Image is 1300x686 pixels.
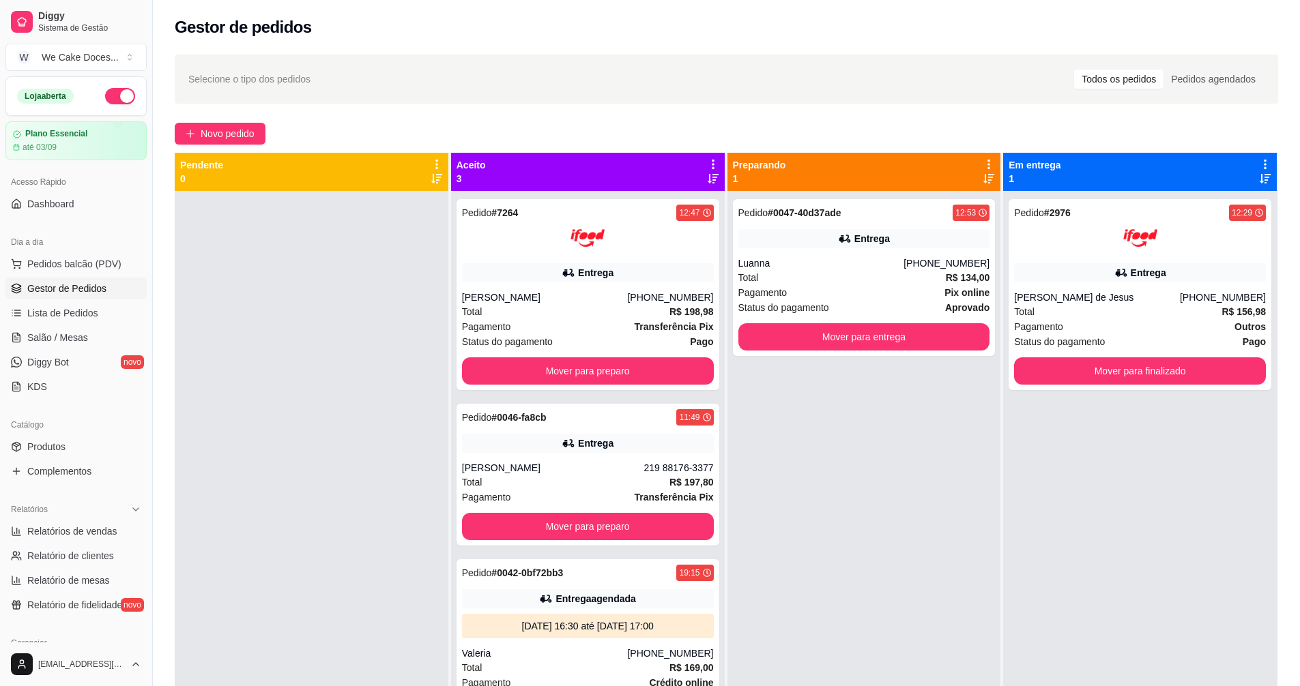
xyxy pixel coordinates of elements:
[175,123,265,145] button: Novo pedido
[491,412,546,423] strong: # 0046-fa8cb
[27,197,74,211] span: Dashboard
[17,89,74,104] div: Loja aberta
[27,331,88,344] span: Salão / Mesas
[5,569,147,591] a: Relatório de mesas
[1044,207,1071,218] strong: # 2976
[1014,334,1105,349] span: Status do pagamento
[38,659,125,670] span: [EMAIL_ADDRESS][DOMAIN_NAME]
[1123,221,1157,255] img: ifood
[738,285,788,300] span: Pagamento
[462,357,714,385] button: Mover para preparo
[669,306,714,317] strong: R$ 198,98
[1131,266,1166,280] div: Entrega
[27,355,69,369] span: Diggy Bot
[462,290,628,304] div: [PERSON_NAME]
[679,567,699,578] div: 19:15
[690,336,713,347] strong: Pago
[944,287,990,298] strong: Pix online
[462,567,492,578] span: Pedido
[5,5,147,38] a: DiggySistema de Gestão
[5,594,147,616] a: Relatório de fidelidadenovo
[462,475,482,490] span: Total
[462,412,492,423] span: Pedido
[5,171,147,193] div: Acesso Rápido
[1009,172,1060,185] p: 1
[462,319,511,334] span: Pagamento
[578,266,613,280] div: Entrega
[25,129,87,139] article: Plano Essencial
[627,290,713,304] div: [PHONE_NUMBER]
[5,436,147,458] a: Produtos
[491,207,518,218] strong: # 7264
[1014,319,1063,334] span: Pagamento
[5,327,147,348] a: Salão / Mesas
[201,126,255,141] span: Novo pedido
[946,272,990,283] strong: R$ 134,00
[5,278,147,299] a: Gestor de Pedidos
[627,646,713,660] div: [PHONE_NUMBER]
[27,306,98,320] span: Lista de Pedidos
[467,619,708,633] div: [DATE] 16:30 até [DATE] 17:00
[462,646,628,660] div: Valeria
[457,158,486,172] p: Aceito
[738,323,990,351] button: Mover para entrega
[462,207,492,218] span: Pedido
[27,380,47,393] span: KDS
[5,253,147,275] button: Pedidos balcão (PDV)
[738,300,829,315] span: Status do pagamento
[1014,357,1266,385] button: Mover para finalizado
[1232,207,1252,218] div: 12:29
[578,436,613,450] div: Entrega
[11,504,48,515] span: Relatórios
[1009,158,1060,172] p: Em entrega
[5,414,147,436] div: Catálogo
[5,460,147,482] a: Complementos
[17,50,31,64] span: W
[570,221,605,255] img: ifood
[5,648,147,681] button: [EMAIL_ADDRESS][DOMAIN_NAME]
[5,376,147,398] a: KDS
[5,520,147,542] a: Relatórios de vendas
[5,632,147,654] div: Gerenciar
[1222,306,1266,317] strong: R$ 156,98
[738,270,759,285] span: Total
[188,72,310,87] span: Selecione o tipo dos pedidos
[635,492,714,503] strong: Transferência Pix
[733,172,786,185] p: 1
[1014,290,1180,304] div: [PERSON_NAME] de Jesus
[1164,70,1263,89] div: Pedidos agendados
[1074,70,1164,89] div: Todos os pedidos
[462,461,644,475] div: [PERSON_NAME]
[5,545,147,567] a: Relatório de clientes
[186,129,195,138] span: plus
[491,567,563,578] strong: # 0042-0bf72bb3
[23,142,57,153] article: até 03/09
[955,207,976,218] div: 12:53
[175,16,312,38] h2: Gestor de pedidos
[669,662,714,673] strong: R$ 169,00
[38,23,141,33] span: Sistema de Gestão
[738,207,768,218] span: Pedido
[5,231,147,253] div: Dia a dia
[945,302,990,313] strong: aprovado
[27,549,114,563] span: Relatório de clientes
[1234,321,1266,332] strong: Outros
[27,524,117,538] span: Relatórios de vendas
[27,573,110,587] span: Relatório de mesas
[27,440,66,453] span: Produtos
[105,88,135,104] button: Alterar Status
[635,321,714,332] strong: Transferência Pix
[904,256,990,270] div: [PHONE_NUMBER]
[27,598,122,612] span: Relatório de fidelidade
[457,172,486,185] p: 3
[1243,336,1266,347] strong: Pago
[462,334,553,349] span: Status do pagamento
[5,44,147,71] button: Select a team
[1014,207,1044,218] span: Pedido
[1180,290,1266,304] div: [PHONE_NUMBER]
[1014,304,1035,319] span: Total
[555,592,635,606] div: Entrega agendada
[679,207,699,218] div: 12:47
[462,513,714,540] button: Mover para preparo
[27,257,121,271] span: Pedidos balcão (PDV)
